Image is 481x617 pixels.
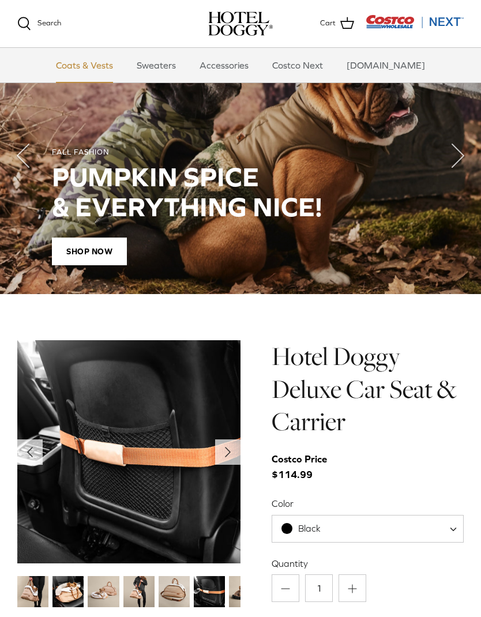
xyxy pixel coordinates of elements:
[298,523,321,533] span: Black
[320,16,354,31] a: Cart
[272,452,339,483] span: $114.99
[52,238,127,266] span: SHOP NOW
[305,574,333,602] input: Quantity
[208,12,273,36] a: hoteldoggy.com hoteldoggycom
[52,148,429,157] div: FALL FASHION
[272,557,464,570] label: Quantity
[272,515,464,543] span: Black
[17,439,43,465] button: Previous
[366,14,464,29] img: Costco Next
[37,18,61,27] span: Search
[52,162,429,221] h2: PUMPKIN SPICE & EVERYTHING NICE!
[52,576,84,607] img: small dog in a tan dog carrier on a black seat in the car
[272,452,327,467] div: Costco Price
[46,48,123,82] a: Coats & Vests
[126,48,186,82] a: Sweaters
[17,17,61,31] a: Search
[262,48,333,82] a: Costco Next
[208,12,273,36] img: hoteldoggycom
[320,17,336,29] span: Cart
[272,522,344,535] span: Black
[435,133,481,179] button: Next
[215,439,240,465] button: Next
[272,497,464,510] label: Color
[336,48,435,82] a: [DOMAIN_NAME]
[189,48,259,82] a: Accessories
[366,22,464,31] a: Visit Costco Next
[272,340,464,438] h1: Hotel Doggy Deluxe Car Seat & Carrier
